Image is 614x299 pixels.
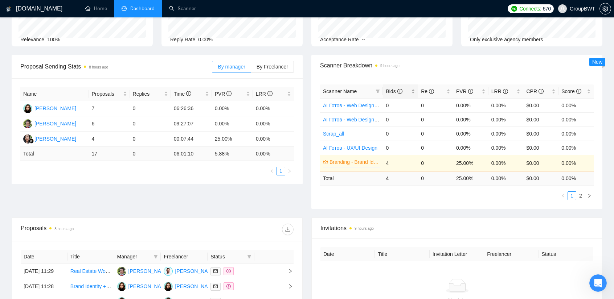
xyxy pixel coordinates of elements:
span: PVR [456,88,473,94]
td: 0.00% [453,141,488,155]
div: [PERSON_NAME] [34,135,76,143]
span: Scanner Name [323,88,357,94]
img: gigradar-bm.png [29,138,34,144]
iframe: Intercom live chat [589,274,607,292]
td: $0.00 [523,112,558,126]
span: Status [210,253,244,261]
div: Proposals [21,224,157,235]
span: info-circle [429,89,434,94]
a: AY[PERSON_NAME] [164,268,217,274]
span: info-circle [503,89,508,94]
td: 0.00% [558,155,594,171]
span: filter [374,86,381,97]
td: Real Estate Workflow Automation Specialist [67,264,114,279]
a: Scrap_all [323,131,344,137]
span: dollar [226,269,231,273]
th: Status [539,247,593,261]
span: Acceptance Rate [320,37,359,42]
td: 0.00% [253,132,294,147]
td: 0 [383,112,418,126]
span: LRR [256,91,273,97]
span: mail [213,284,218,288]
td: $ 0.00 [523,171,558,185]
span: crown [323,159,328,165]
span: right [587,194,592,198]
span: Invitations [320,224,593,233]
th: Invitation Letter [430,247,484,261]
span: dashboard [122,6,127,11]
button: right [585,191,594,200]
td: Total [20,147,89,161]
div: [PERSON_NAME] [175,282,217,290]
td: 0 [130,147,171,161]
span: Bids [386,88,402,94]
td: 0.00% [558,112,594,126]
button: download [282,224,294,235]
td: 0.00% [558,141,594,155]
span: user [560,6,565,11]
div: [PERSON_NAME] [34,120,76,128]
td: $0.00 [523,155,558,171]
span: right [282,269,293,274]
span: download [282,227,293,232]
span: filter [152,251,159,262]
span: Re [421,88,434,94]
td: 0.00 % [488,171,524,185]
a: AS[PERSON_NAME] [117,268,170,274]
span: Proposals [92,90,122,98]
td: 0.00% [253,101,294,116]
a: SK[PERSON_NAME] [23,105,76,111]
span: filter [246,251,253,262]
a: Branding - Brand Identity [329,158,378,166]
button: left [559,191,568,200]
td: 25.00% [453,155,488,171]
img: logo [6,3,11,15]
time: 8 hours ago [89,65,108,69]
li: 2 [576,191,585,200]
th: Manager [114,250,161,264]
img: AS [117,267,126,276]
td: 0.00% [558,98,594,112]
th: Proposals [89,87,130,101]
td: [DATE] 11:28 [21,279,67,294]
span: Manager [117,253,151,261]
td: 00:07:44 [171,132,212,147]
span: info-circle [267,91,273,96]
th: Freelancer [484,247,539,261]
span: setting [600,6,611,12]
td: 0 [383,141,418,155]
a: 1 [568,192,576,200]
td: $0.00 [523,126,558,141]
span: Score [561,88,581,94]
td: 0.00% [488,155,524,171]
li: Next Page [285,167,294,175]
td: 4 [89,132,130,147]
td: 0.00% [558,126,594,141]
button: setting [599,3,611,14]
span: dollar [226,284,231,288]
img: SK [117,282,126,291]
td: 0 [130,132,171,147]
time: 8 hours ago [54,227,74,231]
li: 1 [568,191,576,200]
td: 0 [418,98,453,112]
a: 2 [577,192,585,200]
span: Replies [133,90,163,98]
td: $0.00 [523,98,558,112]
img: SK [164,282,173,291]
li: Next Page [585,191,594,200]
td: 0 [130,101,171,116]
th: Replies [130,87,171,101]
div: [PERSON_NAME] [128,267,170,275]
td: 0 [130,116,171,132]
img: AY [164,267,173,276]
img: SK [23,104,32,113]
span: Dashboard [130,5,155,12]
td: 0.00% [453,98,488,112]
span: LRR [491,88,508,94]
div: [PERSON_NAME] [128,282,170,290]
span: filter [247,254,251,259]
a: setting [599,6,611,12]
td: 0 [383,126,418,141]
a: 1 [277,167,285,175]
